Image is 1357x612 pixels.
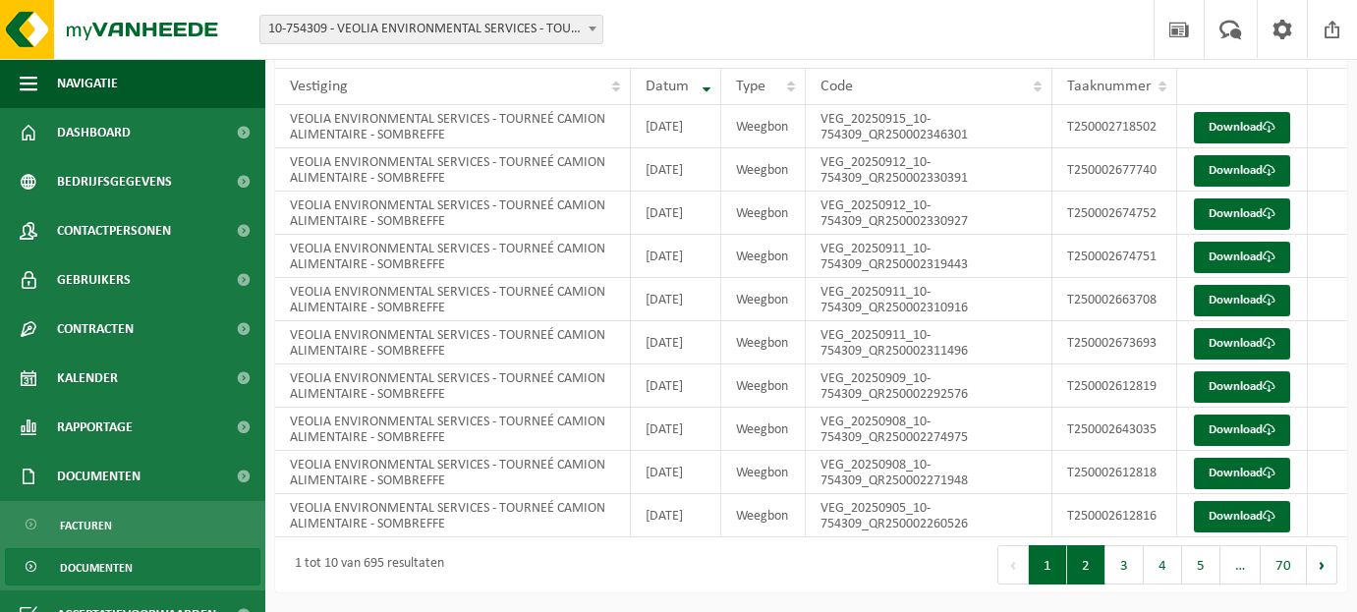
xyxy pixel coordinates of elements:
[57,452,141,501] span: Documenten
[1052,321,1177,364] td: T250002673693
[1052,192,1177,235] td: T250002674752
[1220,545,1261,584] span: …
[806,321,1052,364] td: VEG_20250911_10-754309_QR250002311496
[275,192,631,235] td: VEOLIA ENVIRONMENTAL SERVICES - TOURNEÉ CAMION ALIMENTAIRE - SOMBREFFE
[57,59,118,108] span: Navigatie
[57,305,134,354] span: Contracten
[806,278,1052,321] td: VEG_20250911_10-754309_QR250002310916
[997,545,1029,584] button: Previous
[275,364,631,408] td: VEOLIA ENVIRONMENTAL SERVICES - TOURNEÉ CAMION ALIMENTAIRE - SOMBREFFE
[631,235,721,278] td: [DATE]
[290,79,348,94] span: Vestiging
[806,408,1052,451] td: VEG_20250908_10-754309_QR250002274975
[721,494,806,537] td: Weegbon
[1194,328,1290,360] a: Download
[806,235,1052,278] td: VEG_20250911_10-754309_QR250002319443
[60,507,112,544] span: Facturen
[275,451,631,494] td: VEOLIA ENVIRONMENTAL SERVICES - TOURNEÉ CAMION ALIMENTAIRE - SOMBREFFE
[1194,112,1290,143] a: Download
[721,321,806,364] td: Weegbon
[275,148,631,192] td: VEOLIA ENVIRONMENTAL SERVICES - TOURNEÉ CAMION ALIMENTAIRE - SOMBREFFE
[631,148,721,192] td: [DATE]
[1182,545,1220,584] button: 5
[806,451,1052,494] td: VEG_20250908_10-754309_QR250002271948
[1194,285,1290,316] a: Download
[259,15,603,44] span: 10-754309 - VEOLIA ENVIRONMENTAL SERVICES - TOURNEÉ CAMION ALIMENTAIRE - 5140 SOMBREFFE, RUE DE L...
[806,148,1052,192] td: VEG_20250912_10-754309_QR250002330391
[275,408,631,451] td: VEOLIA ENVIRONMENTAL SERVICES - TOURNEÉ CAMION ALIMENTAIRE - SOMBREFFE
[1029,545,1067,584] button: 1
[1307,545,1337,584] button: Next
[1052,451,1177,494] td: T250002612818
[1194,458,1290,489] a: Download
[57,403,133,452] span: Rapportage
[57,206,171,255] span: Contactpersonen
[1052,105,1177,148] td: T250002718502
[275,105,631,148] td: VEOLIA ENVIRONMENTAL SERVICES - TOURNEÉ CAMION ALIMENTAIRE - SOMBREFFE
[721,148,806,192] td: Weegbon
[1144,545,1182,584] button: 4
[806,192,1052,235] td: VEG_20250912_10-754309_QR250002330927
[1194,242,1290,273] a: Download
[275,278,631,321] td: VEOLIA ENVIRONMENTAL SERVICES - TOURNEÉ CAMION ALIMENTAIRE - SOMBREFFE
[1194,155,1290,187] a: Download
[1105,545,1144,584] button: 3
[60,549,133,586] span: Documenten
[57,157,172,206] span: Bedrijfsgegevens
[260,16,602,43] span: 10-754309 - VEOLIA ENVIRONMENTAL SERVICES - TOURNEÉ CAMION ALIMENTAIRE - 5140 SOMBREFFE, RUE DE L...
[646,79,689,94] span: Datum
[631,321,721,364] td: [DATE]
[736,79,765,94] span: Type
[820,79,853,94] span: Code
[631,408,721,451] td: [DATE]
[285,547,444,583] div: 1 tot 10 van 695 resultaten
[1067,79,1152,94] span: Taaknummer
[1194,415,1290,446] a: Download
[1052,148,1177,192] td: T250002677740
[721,105,806,148] td: Weegbon
[1261,545,1307,584] button: 70
[5,506,260,543] a: Facturen
[1194,501,1290,532] a: Download
[275,494,631,537] td: VEOLIA ENVIRONMENTAL SERVICES - TOURNEÉ CAMION ALIMENTAIRE - SOMBREFFE
[1052,278,1177,321] td: T250002663708
[57,108,131,157] span: Dashboard
[5,548,260,585] a: Documenten
[631,364,721,408] td: [DATE]
[631,192,721,235] td: [DATE]
[57,354,118,403] span: Kalender
[631,278,721,321] td: [DATE]
[806,364,1052,408] td: VEG_20250909_10-754309_QR250002292576
[806,494,1052,537] td: VEG_20250905_10-754309_QR250002260526
[1052,408,1177,451] td: T250002643035
[806,105,1052,148] td: VEG_20250915_10-754309_QR250002346301
[1194,198,1290,230] a: Download
[721,235,806,278] td: Weegbon
[1052,364,1177,408] td: T250002612819
[721,364,806,408] td: Weegbon
[1052,235,1177,278] td: T250002674751
[721,451,806,494] td: Weegbon
[631,494,721,537] td: [DATE]
[631,451,721,494] td: [DATE]
[721,278,806,321] td: Weegbon
[1067,545,1105,584] button: 2
[1052,494,1177,537] td: T250002612816
[275,321,631,364] td: VEOLIA ENVIRONMENTAL SERVICES - TOURNEÉ CAMION ALIMENTAIRE - SOMBREFFE
[721,408,806,451] td: Weegbon
[1194,371,1290,403] a: Download
[57,255,131,305] span: Gebruikers
[721,192,806,235] td: Weegbon
[275,235,631,278] td: VEOLIA ENVIRONMENTAL SERVICES - TOURNEÉ CAMION ALIMENTAIRE - SOMBREFFE
[631,105,721,148] td: [DATE]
